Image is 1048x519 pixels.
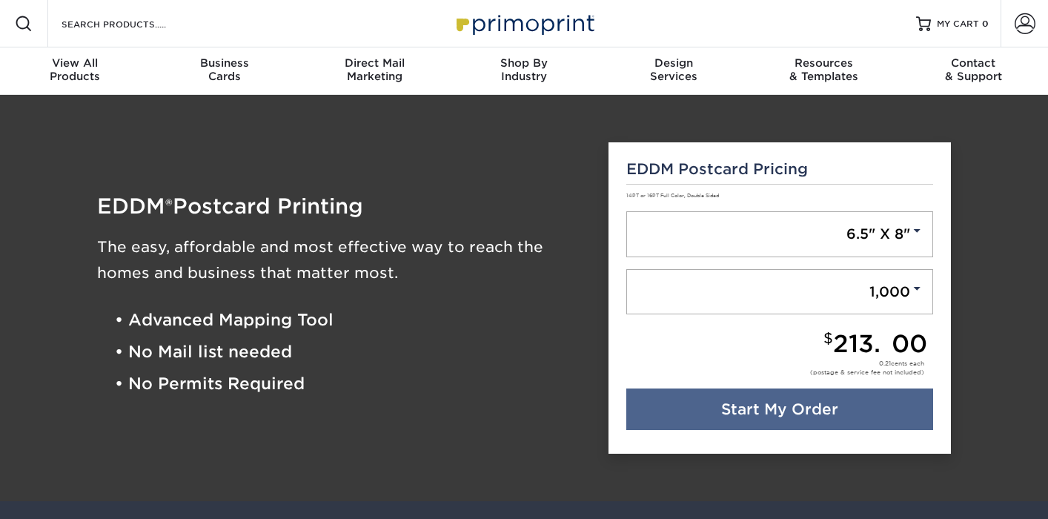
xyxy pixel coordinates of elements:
div: cents each (postage & service fee not included) [810,359,924,377]
span: 0.21 [879,360,891,367]
span: Shop By [449,56,599,70]
li: • No Permits Required [115,368,586,400]
h5: EDDM Postcard Pricing [626,160,934,178]
span: 213.00 [833,329,927,358]
a: 6.5" X 8" [626,211,934,257]
div: Industry [449,56,599,83]
span: ® [165,195,173,216]
div: Services [599,56,749,83]
a: Contact& Support [898,47,1048,95]
h1: EDDM Postcard Printing [97,196,586,216]
input: SEARCH PRODUCTS..... [60,15,205,33]
span: Contact [898,56,1048,70]
a: DesignServices [599,47,749,95]
a: Start My Order [626,389,934,430]
div: & Support [898,56,1048,83]
a: Direct MailMarketing [299,47,449,95]
div: Marketing [299,56,449,83]
a: Shop ByIndustry [449,47,599,95]
small: 14PT or 16PT Full Color, Double Sided [626,193,719,199]
span: Business [150,56,299,70]
span: Design [599,56,749,70]
li: • Advanced Mapping Tool [115,304,586,336]
span: Direct Mail [299,56,449,70]
a: Resources& Templates [749,47,898,95]
h3: The easy, affordable and most effective way to reach the homes and business that matter most. [97,234,586,286]
div: Cards [150,56,299,83]
a: 1,000 [626,269,934,315]
span: MY CART [937,18,979,30]
li: • No Mail list needed [115,336,586,368]
a: BusinessCards [150,47,299,95]
span: Resources [749,56,898,70]
small: $ [823,330,833,347]
img: Primoprint [450,7,598,39]
div: & Templates [749,56,898,83]
span: 0 [982,19,989,29]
